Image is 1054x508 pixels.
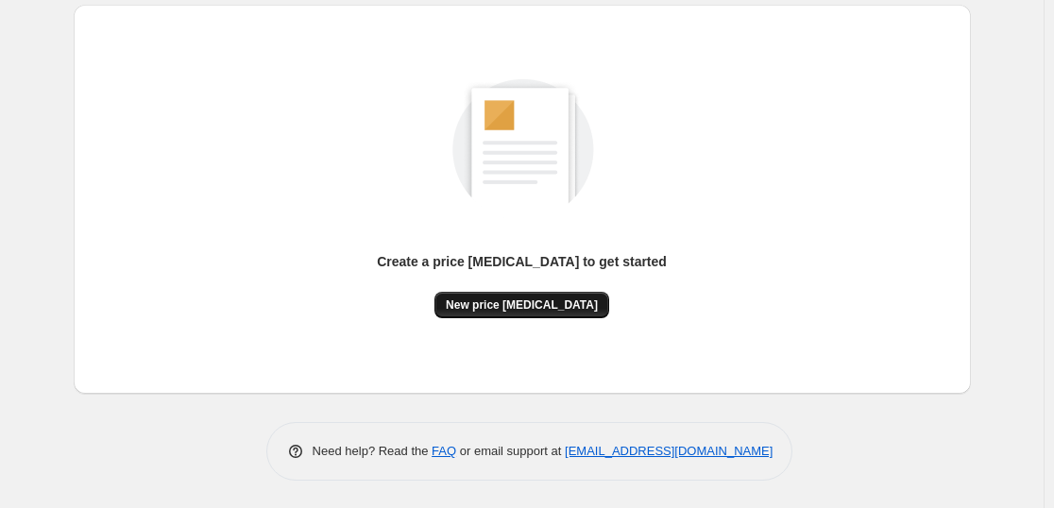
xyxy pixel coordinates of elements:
[377,252,667,271] p: Create a price [MEDICAL_DATA] to get started
[446,297,598,313] span: New price [MEDICAL_DATA]
[565,444,773,458] a: [EMAIL_ADDRESS][DOMAIN_NAME]
[432,444,456,458] a: FAQ
[434,292,609,318] button: New price [MEDICAL_DATA]
[456,444,565,458] span: or email support at
[313,444,433,458] span: Need help? Read the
